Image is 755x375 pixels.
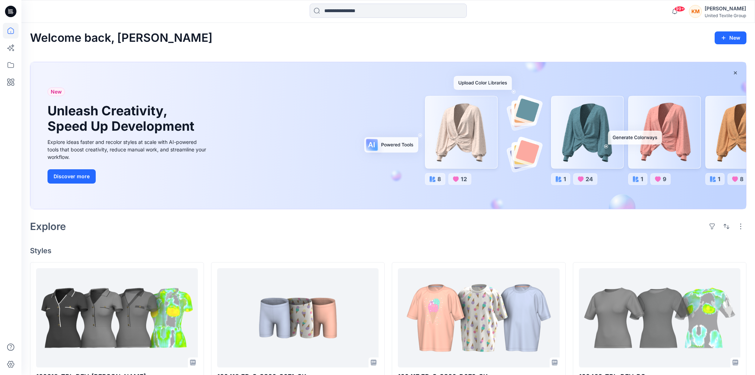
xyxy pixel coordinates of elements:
a: Discover more [47,169,208,184]
h4: Styles [30,246,746,255]
h2: Welcome back, [PERSON_NAME] [30,31,212,45]
span: New [51,87,62,96]
h1: Unleash Creativity, Speed Up Development [47,103,197,134]
a: 120433_ZPL_DEV_RG [579,268,741,367]
a: 120418 FR-G-SS26-S071-CK [217,268,379,367]
div: United Textile Group [705,13,746,18]
div: KM [689,5,702,18]
h2: Explore [30,221,66,232]
a: 120417 FR-G-SS26-D072-CK [398,268,560,367]
span: 99+ [674,6,685,12]
button: New [715,31,746,44]
div: Explore ideas faster and recolor styles at scale with AI-powered tools that boost creativity, red... [47,138,208,161]
a: 120318-ZPL-DEV-BD-JB [36,268,198,367]
button: Discover more [47,169,96,184]
div: [PERSON_NAME] [705,4,746,13]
